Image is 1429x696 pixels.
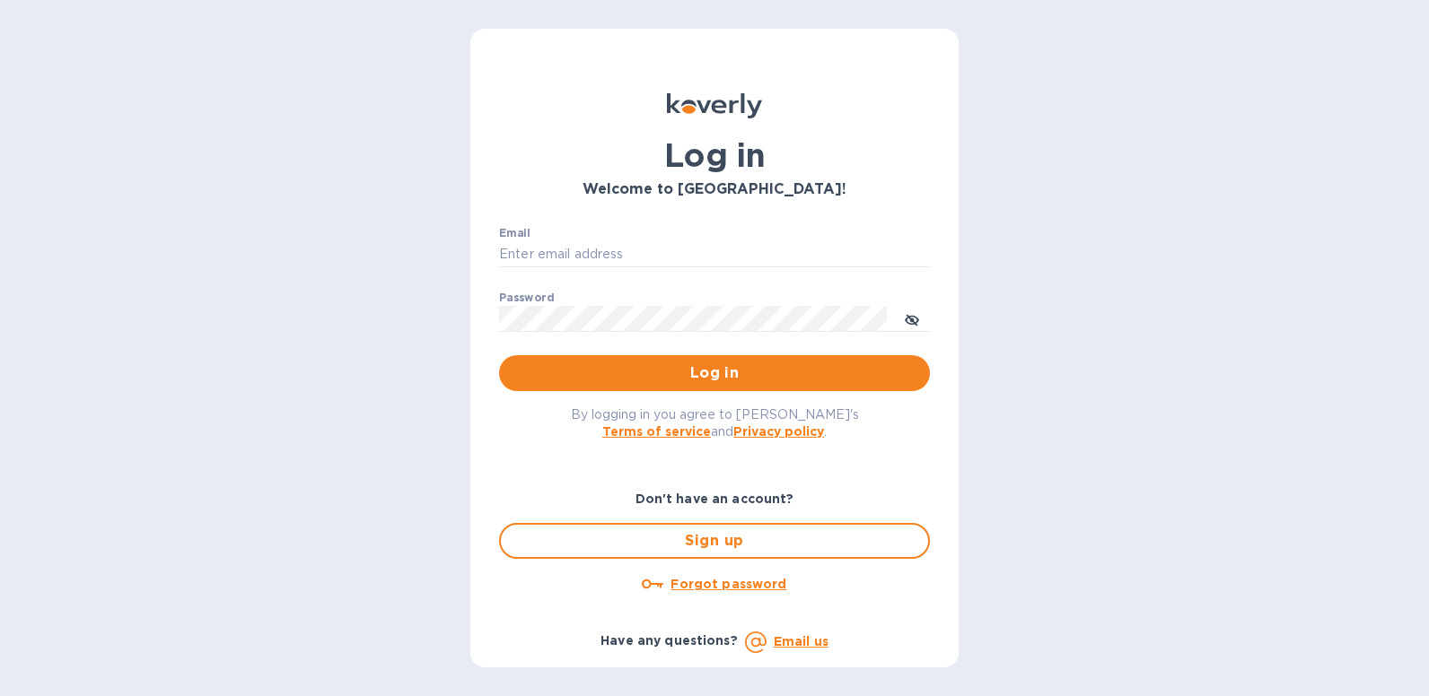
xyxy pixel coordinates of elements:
[894,300,930,336] button: toggle password visibility
[499,228,530,239] label: Email
[602,424,711,439] a: Terms of service
[499,292,554,303] label: Password
[571,407,859,439] span: By logging in you agree to [PERSON_NAME]'s and .
[671,577,786,591] u: Forgot password
[499,523,930,559] button: Sign up
[515,530,914,552] span: Sign up
[499,136,930,174] h1: Log in
[774,634,828,648] a: Email us
[601,633,738,648] b: Have any questions?
[667,93,762,118] img: Koverly
[499,181,930,198] h3: Welcome to [GEOGRAPHIC_DATA]!
[636,492,794,506] b: Don't have an account?
[499,241,930,268] input: Enter email address
[733,424,824,439] a: Privacy policy
[499,355,930,391] button: Log in
[513,362,916,384] span: Log in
